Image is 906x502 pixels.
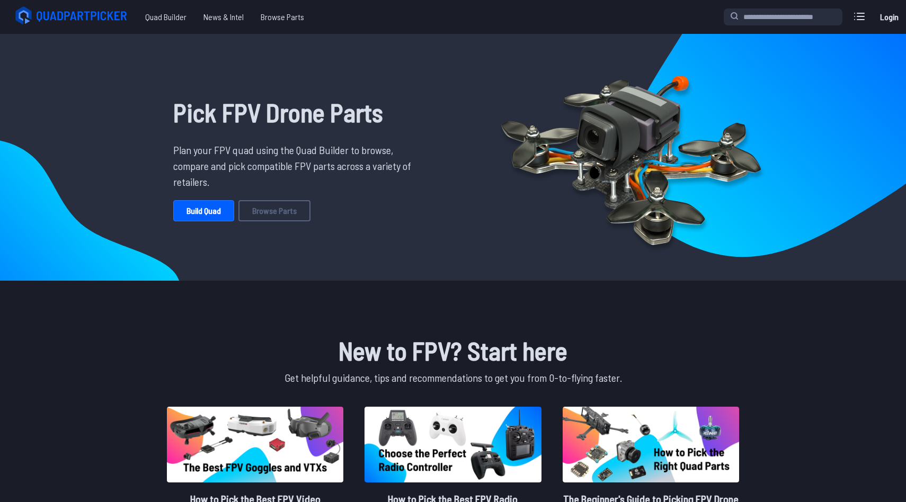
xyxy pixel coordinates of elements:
[137,6,195,28] a: Quad Builder
[478,51,784,263] img: Quadcopter
[365,407,541,482] img: image of post
[563,407,739,482] img: image of post
[165,370,741,386] p: Get helpful guidance, tips and recommendations to get you from 0-to-flying faster.
[165,331,741,370] h1: New to FPV? Start here
[167,407,343,482] img: image of post
[238,200,310,221] a: Browse Parts
[252,6,313,28] a: Browse Parts
[876,6,902,28] a: Login
[173,93,419,131] h1: Pick FPV Drone Parts
[195,6,252,28] a: News & Intel
[173,142,419,190] p: Plan your FPV quad using the Quad Builder to browse, compare and pick compatible FPV parts across...
[173,200,234,221] a: Build Quad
